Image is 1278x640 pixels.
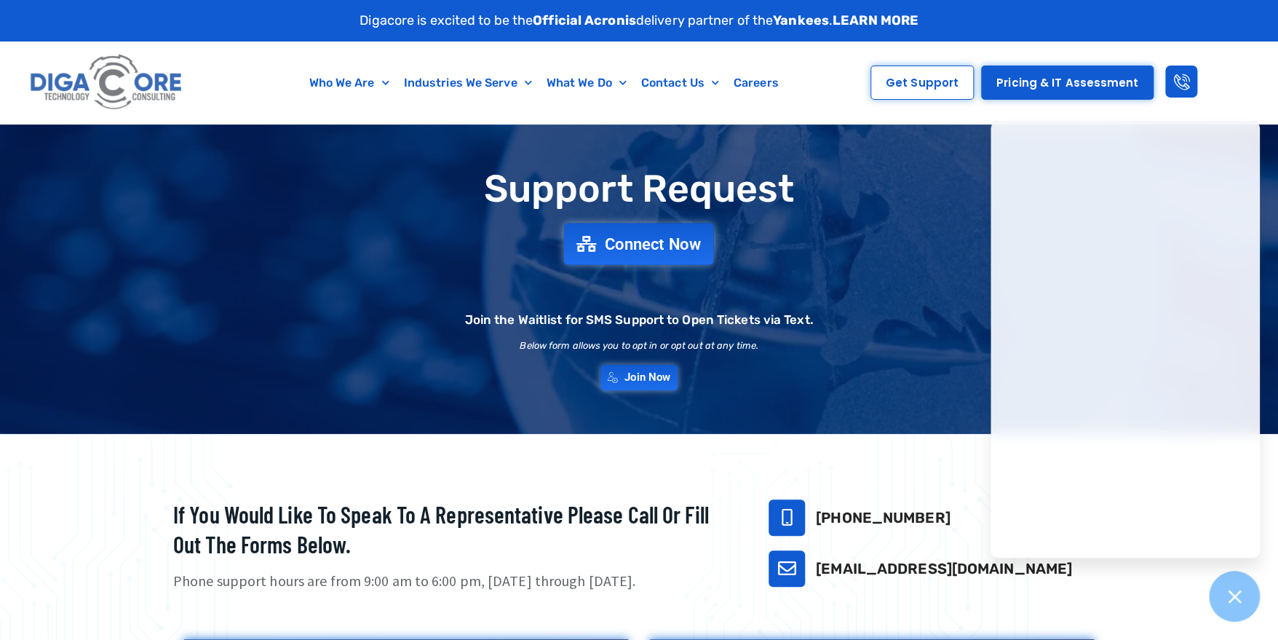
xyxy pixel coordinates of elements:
a: [PHONE_NUMBER] [816,509,950,526]
h2: Below form allows you to opt in or opt out at any time. [520,341,758,350]
span: Connect Now [605,236,701,252]
img: Digacore logo 1 [26,49,187,116]
p: Phone support hours are from 9:00 am to 6:00 pm, [DATE] through [DATE]. [173,571,732,592]
a: Who We Are [301,66,396,100]
a: What We Do [539,66,634,100]
nav: Menu [253,66,835,100]
span: Pricing & IT Assessment [996,77,1138,88]
a: Careers [726,66,786,100]
a: support@digacore.com [769,550,805,587]
a: Join Now [600,365,678,390]
a: Industries We Serve [397,66,539,100]
a: 732-646-5725 [769,499,805,536]
h2: Join the Waitlist for SMS Support to Open Tickets via Text. [465,314,814,326]
iframe: Chatgenie Messenger [991,121,1260,558]
span: Join Now [624,372,670,383]
a: Connect Now [564,223,714,264]
strong: Official Acronis [533,12,636,28]
a: Get Support [870,66,974,100]
a: Contact Us [634,66,726,100]
strong: Yankees [773,12,829,28]
a: LEARN MORE [833,12,918,28]
a: Pricing & IT Assessment [981,66,1154,100]
h2: If you would like to speak to a representative please call or fill out the forms below. [173,499,732,560]
p: Digacore is excited to be the delivery partner of the . [360,11,918,31]
h1: Support Request [137,168,1141,210]
a: [EMAIL_ADDRESS][DOMAIN_NAME] [816,560,1072,577]
span: Get Support [886,77,958,88]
